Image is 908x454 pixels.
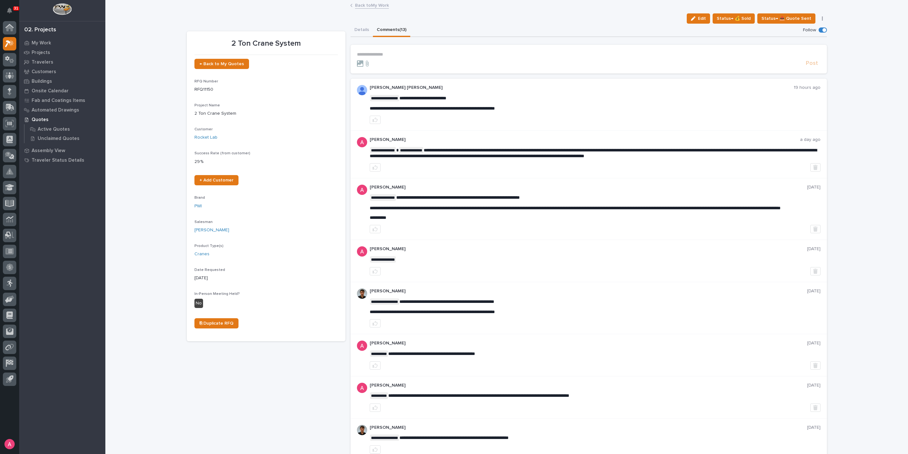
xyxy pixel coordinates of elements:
[370,267,381,275] button: like this post
[807,246,821,252] p: [DATE]
[200,178,233,182] span: + Add Customer
[32,40,51,46] p: My Work
[357,85,367,95] img: AD_cMMRcK_lR-hunIWE1GUPcUjzJ19X9Uk7D-9skk6qMORDJB_ZroAFOMmnE07bDdh4EHUMJPuIZ72TfOWJm2e1TqCAEecOOP...
[19,96,105,105] a: Fab and Coatings Items
[3,437,16,451] button: users-avatar
[806,60,818,67] span: Post
[807,289,821,294] p: [DATE]
[757,13,815,24] button: Status→ 📤 Quote Sent
[53,3,72,15] img: Workspace Logo
[25,125,105,134] a: Active Quotes
[200,62,244,66] span: ← Back to My Quotes
[370,185,807,190] p: [PERSON_NAME]
[14,6,18,11] p: 31
[25,134,105,143] a: Unclaimed Quotes
[373,24,410,37] button: Comments (13)
[194,244,223,248] span: Product Type(s)
[32,59,53,65] p: Travelers
[19,76,105,86] a: Buildings
[32,69,56,75] p: Customers
[32,79,52,84] p: Buildings
[807,425,821,430] p: [DATE]
[803,60,821,67] button: Post
[370,116,381,124] button: like this post
[19,146,105,155] a: Assembly View
[810,225,821,233] button: Delete post
[357,425,367,435] img: AOh14Gjx62Rlbesu-yIIyH4c_jqdfkUZL5_Os84z4H1p=s96-c
[19,38,105,48] a: My Work
[19,57,105,67] a: Travelers
[687,13,710,24] button: Edit
[194,203,202,210] a: PWI
[19,86,105,96] a: Onsite Calendar
[357,246,367,257] img: ACg8ocKcMZQ4tabbC1K-lsv7XHeQNnaFu4gsgPufzKnNmz0_a9aUSA=s96-c
[194,86,338,93] p: RFQ11150
[800,137,821,142] p: a day ago
[807,185,821,190] p: [DATE]
[761,15,811,22] span: Status→ 📤 Quote Sent
[194,318,238,328] a: ⎘ Duplicate RFQ
[807,341,821,346] p: [DATE]
[32,117,49,123] p: Quotes
[194,151,250,155] span: Success Rate (from customer)
[194,39,338,48] p: 2 Ton Crane System
[194,275,338,281] p: [DATE]
[194,292,240,296] span: In-Person Meeting Held?
[810,267,821,275] button: Delete post
[370,163,381,172] button: like this post
[194,80,218,83] span: RFQ Number
[370,341,807,346] p: [PERSON_NAME]
[24,27,56,34] div: 02. Projects
[19,115,105,124] a: Quotes
[194,127,213,131] span: Customer
[370,404,381,412] button: like this post
[803,27,816,33] p: Follow
[355,1,389,9] a: Back toMy Work
[810,404,821,412] button: Delete post
[194,134,217,141] a: Rocket Lab
[32,88,69,94] p: Onsite Calendar
[19,105,105,115] a: Automated Drawings
[810,163,821,172] button: Delete post
[807,383,821,388] p: [DATE]
[370,425,807,430] p: [PERSON_NAME]
[194,227,229,234] a: [PERSON_NAME]
[38,136,79,142] p: Unclaimed Quotes
[32,50,50,56] p: Projects
[370,137,800,142] p: [PERSON_NAME]
[194,220,213,224] span: Salesman
[357,289,367,299] img: AOh14Gjx62Rlbesu-yIIyH4c_jqdfkUZL5_Os84z4H1p=s96-c
[194,268,225,272] span: Date Requested
[810,361,821,370] button: Delete post
[8,8,16,18] div: Notifications31
[351,24,373,37] button: Details
[370,85,794,90] p: [PERSON_NAME] [PERSON_NAME]
[32,107,79,113] p: Automated Drawings
[713,13,755,24] button: Status→ 💰 Sold
[194,196,205,200] span: Brand
[370,289,807,294] p: [PERSON_NAME]
[194,299,203,308] div: No
[357,341,367,351] img: ACg8ocKcMZQ4tabbC1K-lsv7XHeQNnaFu4gsgPufzKnNmz0_a9aUSA=s96-c
[32,148,65,154] p: Assembly View
[370,445,381,454] button: like this post
[194,110,338,117] p: 2 Ton Crane System
[698,16,706,21] span: Edit
[194,251,209,258] a: Cranes
[194,175,238,185] a: + Add Customer
[717,15,751,22] span: Status→ 💰 Sold
[19,67,105,76] a: Customers
[357,137,367,147] img: ACg8ocKcMZQ4tabbC1K-lsv7XHeQNnaFu4gsgPufzKnNmz0_a9aUSA=s96-c
[357,383,367,393] img: ACg8ocKcMZQ4tabbC1K-lsv7XHeQNnaFu4gsgPufzKnNmz0_a9aUSA=s96-c
[19,155,105,165] a: Traveler Status Details
[194,104,220,107] span: Project Name
[370,361,381,370] button: like this post
[38,127,70,132] p: Active Quotes
[32,98,85,104] p: Fab and Coatings Items
[194,59,249,69] a: ← Back to My Quotes
[194,158,338,165] p: 29 %
[370,383,807,388] p: [PERSON_NAME]
[370,319,381,327] button: like this post
[357,185,367,195] img: ACg8ocKcMZQ4tabbC1K-lsv7XHeQNnaFu4gsgPufzKnNmz0_a9aUSA=s96-c
[3,4,16,17] button: Notifications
